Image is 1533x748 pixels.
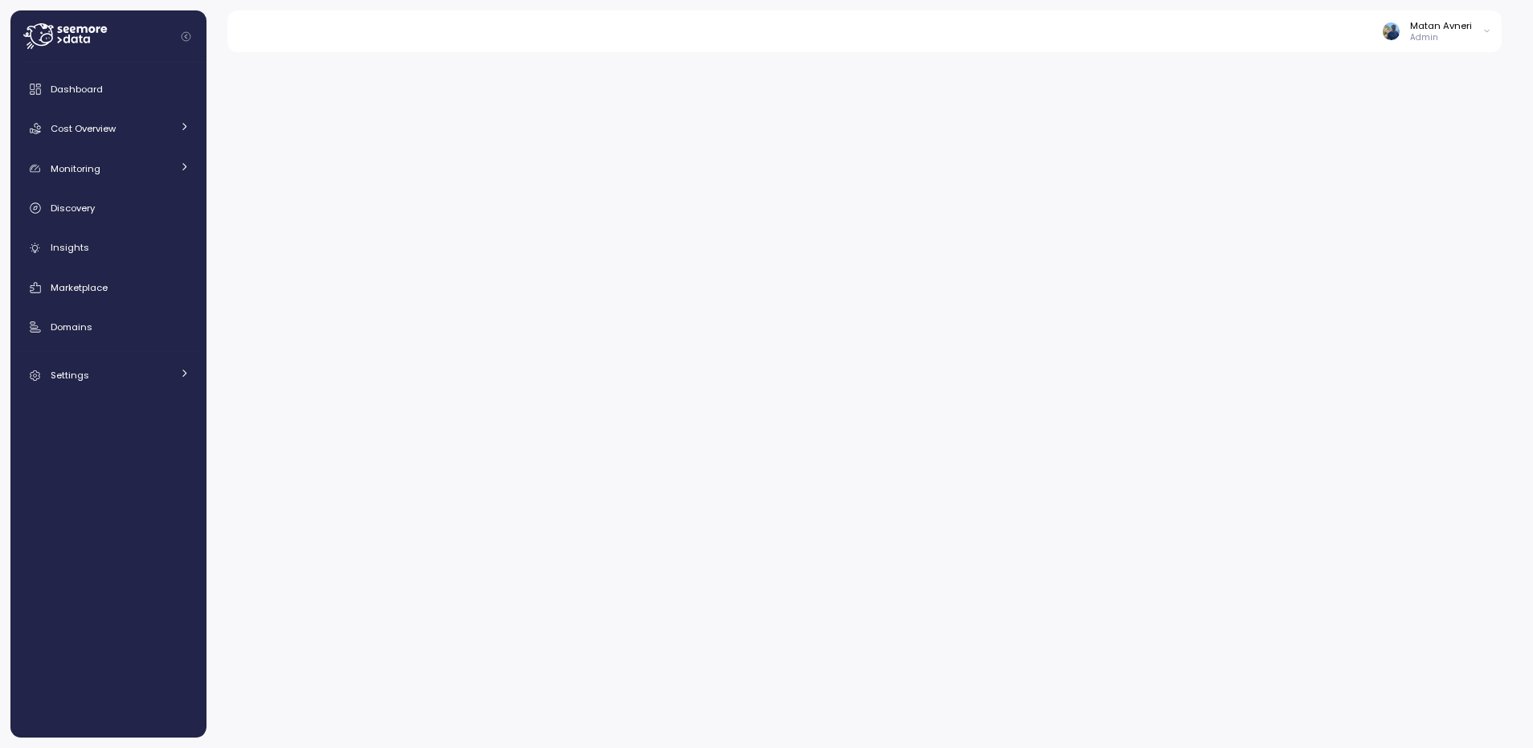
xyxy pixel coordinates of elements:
[51,122,116,135] span: Cost Overview
[17,73,200,105] a: Dashboard
[176,31,196,43] button: Collapse navigation
[17,153,200,185] a: Monitoring
[1410,32,1472,43] p: Admin
[51,241,89,254] span: Insights
[51,281,108,294] span: Marketplace
[17,112,200,145] a: Cost Overview
[51,369,89,382] span: Settings
[17,311,200,343] a: Domains
[1410,19,1472,32] div: Matan Avneri
[51,83,103,96] span: Dashboard
[51,321,92,333] span: Domains
[17,192,200,224] a: Discovery
[17,359,200,391] a: Settings
[51,202,95,215] span: Discovery
[1383,22,1400,39] img: ALV-UjW7iyiT3_-rd20Vo8AJphyis9Tqzhk3ZmUVHcPF_a2DDzS-2M_RN79POxAlJrUWlEOR2ptTXV908WxmWmxpxL6O7Fu1k...
[51,162,100,175] span: Monitoring
[17,232,200,264] a: Insights
[17,272,200,304] a: Marketplace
